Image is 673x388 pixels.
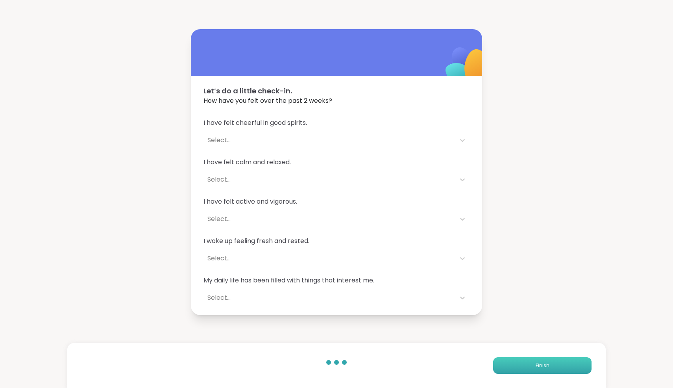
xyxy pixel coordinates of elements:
div: Select... [207,293,451,303]
span: My daily life has been filled with things that interest me. [203,276,470,285]
span: How have you felt over the past 2 weeks? [203,96,470,106]
div: Select... [207,214,451,224]
span: I have felt active and vigorous. [203,197,470,206]
span: I woke up feeling fresh and rested. [203,236,470,246]
span: I have felt calm and relaxed. [203,158,470,167]
div: Select... [207,254,451,263]
span: Let’s do a little check-in. [203,85,470,96]
div: Select... [207,175,451,184]
img: ShareWell Logomark [427,27,505,105]
span: I have felt cheerful in good spirits. [203,118,470,128]
span: Finish [536,362,549,369]
button: Finish [493,357,592,374]
div: Select... [207,136,451,145]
